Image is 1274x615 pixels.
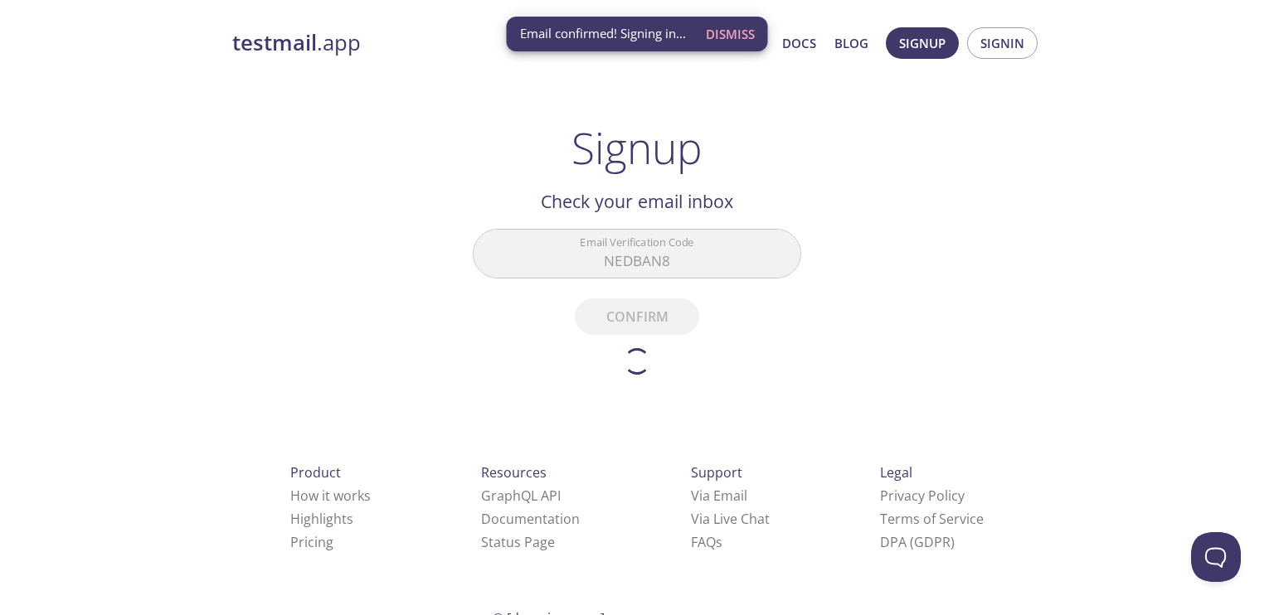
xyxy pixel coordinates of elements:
a: Highlights [290,510,353,528]
span: Signin [980,32,1024,54]
span: Dismiss [706,23,755,45]
button: Signin [967,27,1038,59]
a: Blog [834,32,868,54]
a: Terms of Service [880,510,984,528]
a: Status Page [481,533,555,551]
h2: Check your email inbox [473,187,801,215]
a: How it works [290,487,371,505]
span: Email confirmed! Signing in... [520,25,686,42]
a: Via Live Chat [691,510,770,528]
button: Dismiss [699,18,761,50]
span: Signup [899,32,946,54]
iframe: Help Scout Beacon - Open [1191,532,1241,582]
a: Pricing [290,533,333,551]
span: Resources [481,463,547,482]
a: Docs [782,32,816,54]
h1: Signup [571,123,703,172]
a: DPA (GDPR) [880,533,955,551]
span: Legal [880,463,912,482]
strong: testmail [232,28,317,57]
span: s [716,533,722,551]
span: Support [691,463,742,482]
a: FAQ [691,533,722,551]
button: Signup [886,27,959,59]
a: testmail.app [232,29,622,57]
a: Privacy Policy [880,487,965,505]
a: Via Email [691,487,747,505]
a: GraphQL API [481,487,561,505]
span: Product [290,463,341,482]
a: Documentation [481,510,580,528]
